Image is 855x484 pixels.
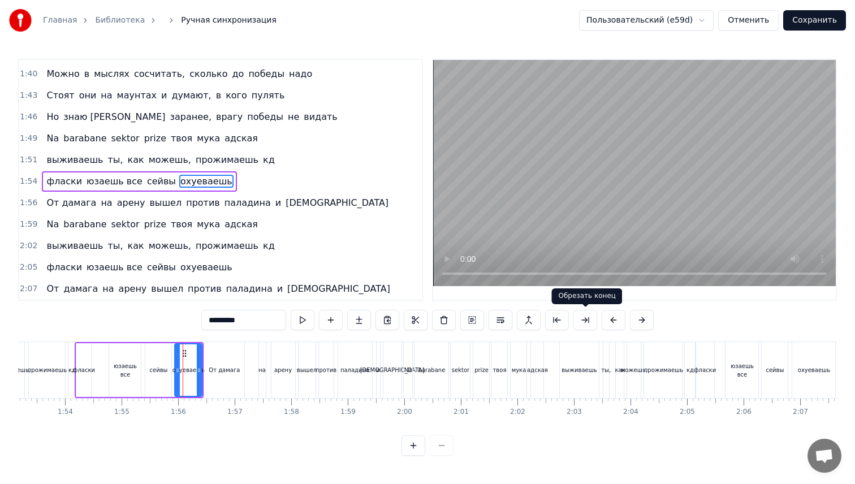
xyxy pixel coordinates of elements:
[100,89,113,102] span: на
[148,153,192,166] span: можешь,
[274,366,292,374] div: арену
[454,408,469,417] div: 2:01
[284,196,390,209] span: [DEMOGRAPHIC_DATA]
[45,282,60,295] span: От
[118,282,148,295] span: арену
[106,239,124,252] span: ты,
[20,133,37,144] span: 1:49
[185,196,221,209] span: против
[116,89,158,102] span: маунтах
[85,175,144,188] span: юзаешь все
[127,239,145,252] span: как
[303,110,338,123] span: видать
[360,366,425,374] div: [DEMOGRAPHIC_DATA]
[262,153,276,166] span: кд
[169,110,213,123] span: заранее,
[246,110,284,123] span: победы
[274,196,282,209] span: и
[418,366,446,374] div: barabane
[45,132,60,145] span: Na
[562,366,597,374] div: выживаешь
[170,132,193,145] span: твоя
[726,362,758,379] div: юзаешь все
[106,153,124,166] span: ты,
[160,89,168,102] span: и
[601,366,611,374] div: ты,
[798,366,830,374] div: охуеваешь
[215,89,222,102] span: в
[223,218,259,231] span: адская
[251,89,286,102] span: пулять
[452,366,469,374] div: sektor
[143,218,167,231] span: prize
[20,176,37,187] span: 1:54
[20,111,37,123] span: 1:46
[148,239,192,252] span: можешь,
[110,218,141,231] span: sektor
[93,67,131,80] span: мыслях
[9,9,32,32] img: youka
[297,366,317,374] div: вышел
[247,67,286,80] span: победы
[150,282,184,295] span: вышел
[100,196,113,209] span: на
[109,362,141,379] div: юзаешь все
[170,89,212,102] span: думают,
[316,366,336,374] div: против
[43,15,277,26] nav: breadcrumb
[493,366,507,374] div: твоя
[95,15,145,26] a: Библиотека
[276,282,284,295] span: и
[195,239,260,252] span: прожимаешь
[45,110,60,123] span: Но
[196,132,221,145] span: мука
[187,282,223,295] span: против
[181,15,277,26] span: Ручная синхронизация
[258,366,266,374] div: на
[172,366,205,374] div: охуеваешь
[783,10,846,31] button: Сохранить
[623,408,638,417] div: 2:04
[262,239,276,252] span: кд
[287,110,300,123] span: не
[215,110,244,123] span: врагу
[45,239,104,252] span: выживаешь
[527,366,548,374] div: адская
[615,366,625,374] div: как
[510,408,525,417] div: 2:02
[694,366,716,374] div: фласки
[45,218,60,231] span: Na
[807,439,841,473] a: Открытый чат
[73,366,95,374] div: фласки
[621,366,647,374] div: можешь,
[170,218,193,231] span: твоя
[45,153,104,166] span: выживаешь
[680,408,695,417] div: 2:05
[196,218,221,231] span: мука
[224,89,248,102] span: кого
[171,408,186,417] div: 1:56
[28,366,67,374] div: прожимаешь
[58,408,73,417] div: 1:54
[718,10,779,31] button: Отменить
[223,196,272,209] span: паладина
[20,219,37,230] span: 1:59
[474,366,489,374] div: prize
[288,67,313,80] span: надо
[179,261,234,274] span: охуеваешь
[284,408,299,417] div: 1:58
[686,366,694,374] div: кд
[83,67,90,80] span: в
[736,408,752,417] div: 2:06
[227,408,243,417] div: 1:57
[20,283,37,295] span: 2:07
[133,67,186,80] span: сосчитать,
[552,288,623,304] div: Обрезать конец
[231,67,245,80] span: до
[340,366,369,374] div: паладина
[143,132,167,145] span: prize
[225,282,274,295] span: паладина
[146,261,177,274] span: сейвы
[43,15,77,26] a: Главная
[766,366,784,374] div: сейвы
